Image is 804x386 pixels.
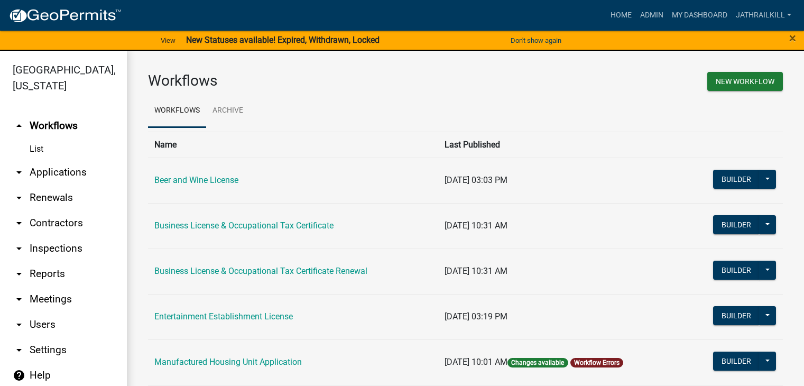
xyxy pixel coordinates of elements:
[206,94,249,128] a: Archive
[156,32,180,49] a: View
[713,306,760,325] button: Builder
[13,166,25,179] i: arrow_drop_down
[438,132,684,158] th: Last Published
[13,217,25,229] i: arrow_drop_down
[13,318,25,331] i: arrow_drop_down
[506,32,566,49] button: Don't show again
[13,344,25,356] i: arrow_drop_down
[732,5,796,25] a: Jathrailkill
[154,311,293,321] a: Entertainment Establishment License
[507,358,568,367] span: Changes available
[445,311,507,321] span: [DATE] 03:19 PM
[154,175,238,185] a: Beer and Wine License
[445,175,507,185] span: [DATE] 03:03 PM
[445,220,507,231] span: [DATE] 10:31 AM
[13,369,25,382] i: help
[154,357,302,367] a: Manufactured Housing Unit Application
[713,215,760,234] button: Builder
[668,5,732,25] a: My Dashboard
[606,5,636,25] a: Home
[707,72,783,91] button: New Workflow
[148,94,206,128] a: Workflows
[445,357,507,367] span: [DATE] 10:01 AM
[636,5,668,25] a: Admin
[13,120,25,132] i: arrow_drop_up
[13,293,25,306] i: arrow_drop_down
[154,266,367,276] a: Business License & Occupational Tax Certificate Renewal
[574,359,620,366] a: Workflow Errors
[13,268,25,280] i: arrow_drop_down
[713,352,760,371] button: Builder
[148,132,438,158] th: Name
[154,220,334,231] a: Business License & Occupational Tax Certificate
[186,35,380,45] strong: New Statuses available! Expired, Withdrawn, Locked
[13,242,25,255] i: arrow_drop_down
[713,170,760,189] button: Builder
[789,31,796,45] span: ×
[445,266,507,276] span: [DATE] 10:31 AM
[713,261,760,280] button: Builder
[13,191,25,204] i: arrow_drop_down
[148,72,458,90] h3: Workflows
[789,32,796,44] button: Close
